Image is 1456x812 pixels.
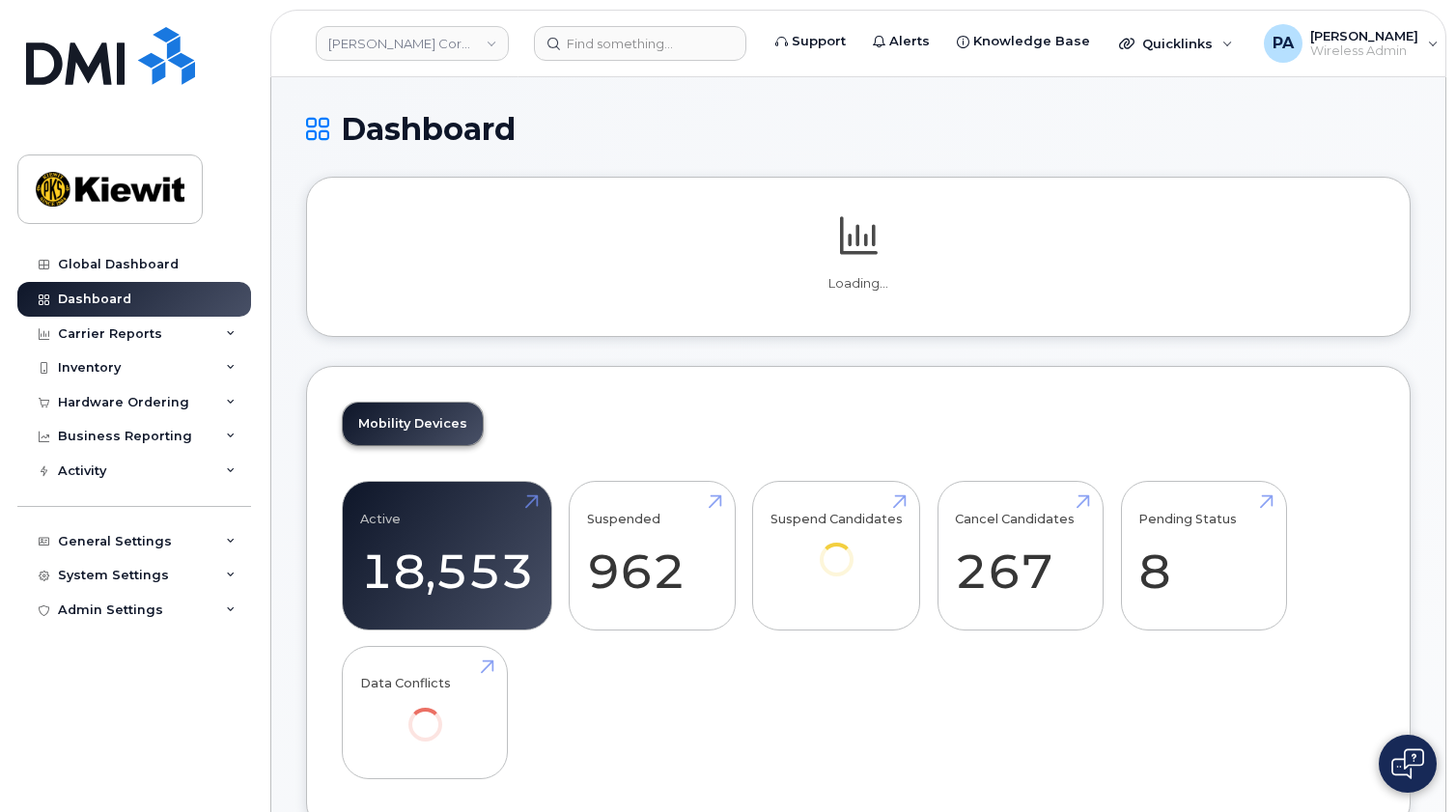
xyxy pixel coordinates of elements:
a: Suspend Candidates [770,492,903,603]
h1: Dashboard [306,112,1411,146]
a: Data Conflicts [360,657,490,768]
a: Mobility Devices [343,403,483,445]
a: Pending Status 8 [1138,492,1269,620]
a: Cancel Candidates 267 [955,492,1085,620]
a: Active 18,553 [360,492,534,620]
img: Open chat [1391,748,1424,779]
p: Loading... [342,275,1375,293]
a: Suspended 962 [587,492,717,620]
